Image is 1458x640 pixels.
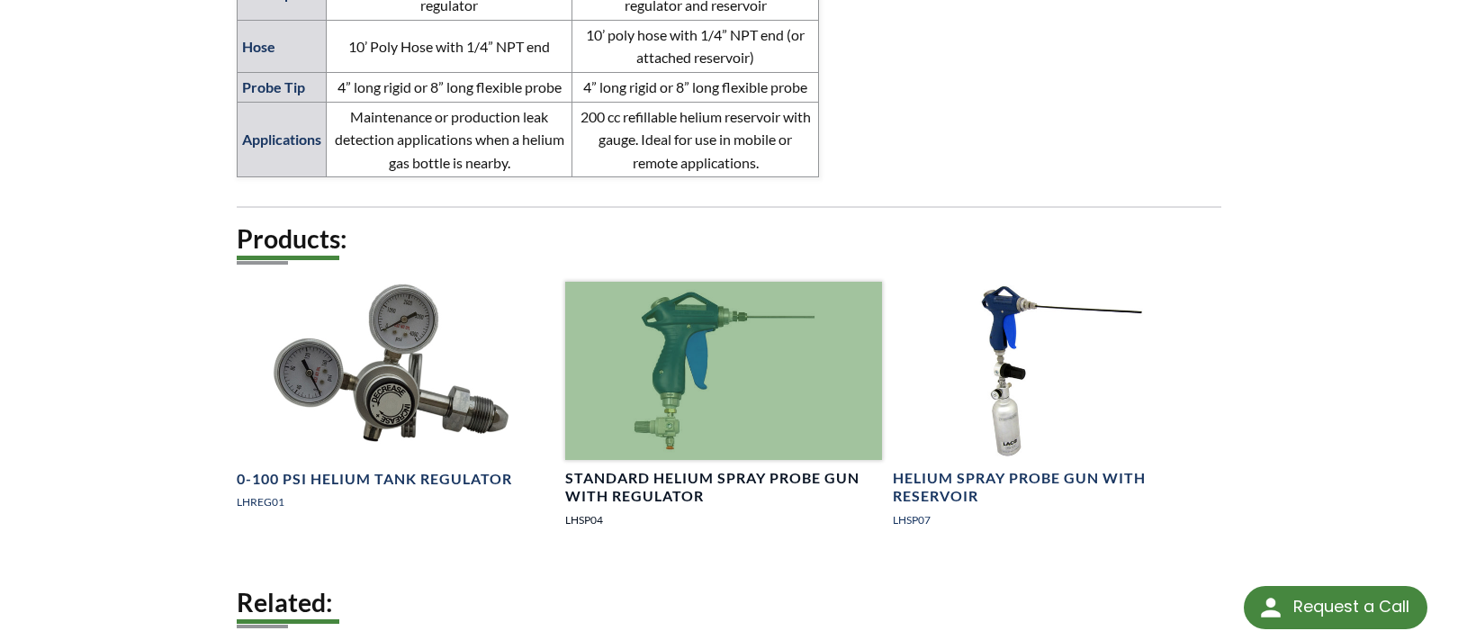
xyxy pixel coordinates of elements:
[238,102,327,177] td: Applications
[327,102,572,177] td: Maintenance or production leak detection applications when a helium gas bottle is nearby.
[237,222,1221,256] h2: Products:
[1293,586,1409,627] div: Request a Call
[565,511,883,528] p: LHSP04
[237,470,512,489] h4: 0-100 PSI Helium Tank Regulator
[327,20,572,72] td: 10’ Poly Hose with 1/4” NPT end
[237,282,554,525] a: 0-100 PSI Helium Tank Regulator0-100 PSI Helium Tank RegulatorLHREG01
[893,469,1210,507] h4: Helium Spray Probe Gun with Reservoir
[893,511,1210,528] p: LHSP07
[572,102,818,177] td: 200 cc refillable helium reservoir with gauge. Ideal for use in mobile or remote applications.
[237,586,1221,619] h2: Related:
[1244,586,1427,629] div: Request a Call
[893,282,1210,543] a: Helium Spray Probe Gun with Reservoir, assembled, angled viewHelium Spray Probe Gun with Reservoi...
[238,72,327,102] td: Probe Tip
[565,282,883,543] a: Helium Spray ProbeStandard Helium Spray Probe Gun with RegulatorLHSP04
[572,72,818,102] td: 4” long rigid or 8” long flexible probe
[1256,593,1285,622] img: round button
[565,469,883,507] h4: Standard Helium Spray Probe Gun with Regulator
[327,72,572,102] td: 4” long rigid or 8” long flexible probe
[237,493,554,510] p: LHREG01
[572,20,818,72] td: 10’ poly hose with 1/4” NPT end (or attached reservoir)
[238,20,327,72] td: Hose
